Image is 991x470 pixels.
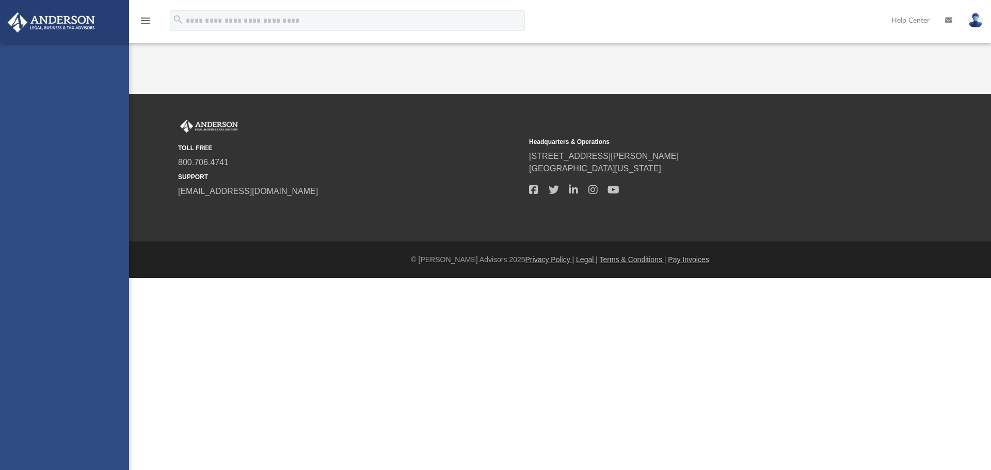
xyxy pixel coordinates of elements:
img: Anderson Advisors Platinum Portal [178,120,240,133]
small: TOLL FREE [178,143,522,153]
i: menu [139,14,152,27]
a: 800.706.4741 [178,158,229,167]
img: User Pic [968,13,983,28]
a: Privacy Policy | [525,255,574,264]
a: [EMAIL_ADDRESS][DOMAIN_NAME] [178,187,318,196]
a: Pay Invoices [668,255,709,264]
a: [GEOGRAPHIC_DATA][US_STATE] [529,164,661,173]
div: © [PERSON_NAME] Advisors 2025 [129,254,991,265]
a: Terms & Conditions | [600,255,666,264]
a: menu [139,20,152,27]
img: Anderson Advisors Platinum Portal [5,12,98,33]
a: Legal | [576,255,598,264]
i: search [172,14,184,25]
small: Headquarters & Operations [529,137,873,147]
small: SUPPORT [178,172,522,182]
a: [STREET_ADDRESS][PERSON_NAME] [529,152,679,160]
